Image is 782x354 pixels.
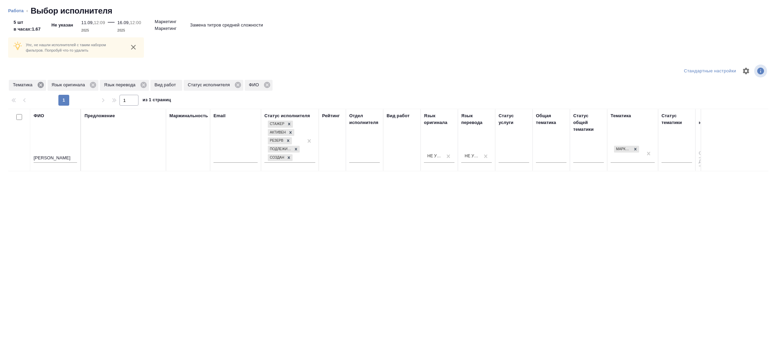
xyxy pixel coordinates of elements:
[424,112,454,126] div: Язык оригинала
[267,120,294,128] div: Стажер, Активен, Резерв, Подлежит внедрению, Создан
[427,153,443,159] div: Не указан
[169,112,208,119] div: Маржинальность
[128,42,138,52] button: close
[611,112,631,119] div: Тематика
[8,8,24,13] a: Работа
[130,20,141,25] p: 12:00
[699,149,716,158] input: От
[662,112,692,126] div: Статус тематики
[155,18,176,25] p: Маркетинг
[143,96,171,106] span: из 1 страниц
[94,20,105,25] p: 12:09
[465,153,480,159] div: Не указан
[268,129,287,136] div: Активен
[682,66,738,76] div: split button
[573,112,604,133] div: Статус общей тематики
[267,154,293,162] div: Стажер, Активен, Резерв, Подлежит внедрению, Создан
[100,80,149,91] div: Язык перевода
[268,154,285,161] div: Создан
[267,145,300,154] div: Стажер, Активен, Резерв, Подлежит внедрению, Создан
[699,158,716,166] input: До
[190,22,263,29] p: Замена титров средней сложности
[34,112,44,119] div: ФИО
[245,80,273,91] div: ФИО
[267,128,295,137] div: Стажер, Активен, Резерв, Подлежит внедрению, Создан
[754,65,768,77] span: Посмотреть информацию
[9,80,46,91] div: Тематика
[387,112,410,119] div: Вид работ
[268,121,285,128] div: Стажер
[14,19,41,26] p: 5 шт
[184,80,243,91] div: Статус исполнителя
[48,80,99,91] div: Язык оригинала
[699,112,716,126] div: Кол-во начисл.
[108,16,115,34] div: —
[349,112,380,126] div: Отдел исполнителя
[536,112,566,126] div: Общая тематика
[213,112,225,119] div: Email
[268,146,292,153] div: Подлежит внедрению
[13,82,35,88] p: Тематика
[8,5,774,16] nav: breadcrumb
[154,82,178,88] p: Вид работ
[322,112,340,119] div: Рейтинг
[104,82,138,88] p: Язык перевода
[613,145,640,154] div: Маркетинг
[267,137,293,145] div: Стажер, Активен, Резерв, Подлежит внедрению, Создан
[31,5,112,16] h2: Выбор исполнителя
[461,112,492,126] div: Язык перевода
[81,20,94,25] p: 11.09,
[499,112,529,126] div: Статус услуги
[188,82,232,88] p: Статус исполнителя
[264,112,310,119] div: Статус исполнителя
[268,137,284,144] div: Резерв
[249,82,261,88] p: ФИО
[85,112,115,119] div: Предложение
[26,42,123,53] p: Упс, не нашли исполнителей с таким набором фильтров. Попробуй что-то удалить
[117,20,130,25] p: 16.09,
[26,7,28,14] li: ‹
[614,146,632,153] div: Маркетинг
[738,63,754,79] span: Настроить таблицу
[52,82,88,88] p: Язык оригинала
